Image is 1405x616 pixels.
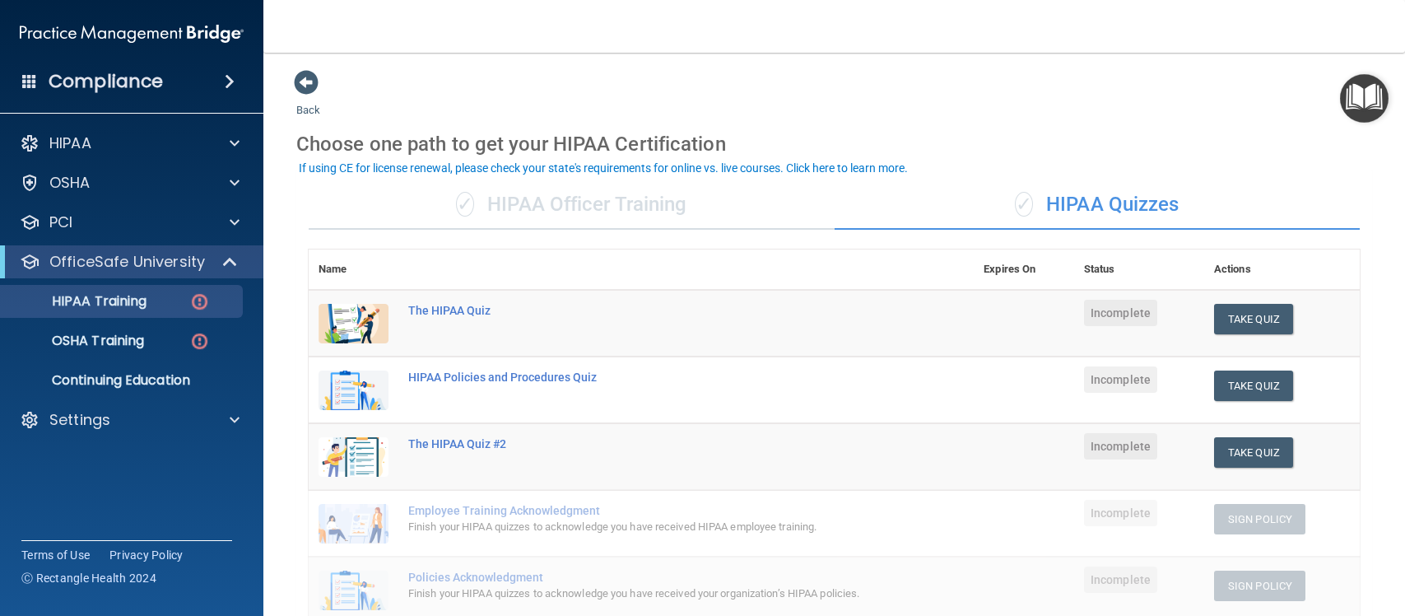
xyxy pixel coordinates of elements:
[20,133,240,153] a: HIPAA
[309,180,835,230] div: HIPAA Officer Training
[296,160,910,176] button: If using CE for license renewal, please check your state's requirements for online vs. live cours...
[20,410,240,430] a: Settings
[1121,501,1385,566] iframe: Drift Widget Chat Controller
[49,133,91,153] p: HIPAA
[1214,571,1305,601] button: Sign Policy
[1015,192,1033,217] span: ✓
[189,292,210,312] img: danger-circle.6113f641.png
[1214,371,1293,401] button: Take Quiz
[1084,433,1157,460] span: Incomplete
[408,504,891,517] div: Employee Training Acknowledgment
[408,304,891,317] div: The HIPAA Quiz
[21,547,90,563] a: Terms of Use
[408,437,891,450] div: The HIPAA Quiz #2
[11,293,147,310] p: HIPAA Training
[11,372,235,389] p: Continuing Education
[1084,567,1157,593] span: Incomplete
[49,212,72,232] p: PCI
[408,371,891,384] div: HIPAA Policies and Procedures Quiz
[20,252,239,272] a: OfficeSafe University
[189,331,210,352] img: danger-circle.6113f641.png
[1084,300,1157,326] span: Incomplete
[11,333,144,349] p: OSHA Training
[1204,250,1360,290] th: Actions
[49,252,205,272] p: OfficeSafe University
[49,173,91,193] p: OSHA
[408,517,891,537] div: Finish your HIPAA quizzes to acknowledge you have received HIPAA employee training.
[1084,366,1157,393] span: Incomplete
[296,120,1372,168] div: Choose one path to get your HIPAA Certification
[1214,304,1293,334] button: Take Quiz
[1214,437,1293,468] button: Take Quiz
[1084,500,1157,526] span: Incomplete
[309,250,398,290] th: Name
[20,17,244,50] img: PMB logo
[835,180,1361,230] div: HIPAA Quizzes
[408,584,891,604] div: Finish your HIPAA quizzes to acknowledge you have received your organization’s HIPAA policies.
[299,162,908,174] div: If using CE for license renewal, please check your state's requirements for online vs. live cours...
[456,192,474,217] span: ✓
[974,250,1074,290] th: Expires On
[109,547,184,563] a: Privacy Policy
[21,570,156,586] span: Ⓒ Rectangle Health 2024
[20,212,240,232] a: PCI
[1340,74,1389,123] button: Open Resource Center
[1074,250,1204,290] th: Status
[408,571,891,584] div: Policies Acknowledgment
[49,70,163,93] h4: Compliance
[296,84,320,116] a: Back
[20,173,240,193] a: OSHA
[49,410,110,430] p: Settings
